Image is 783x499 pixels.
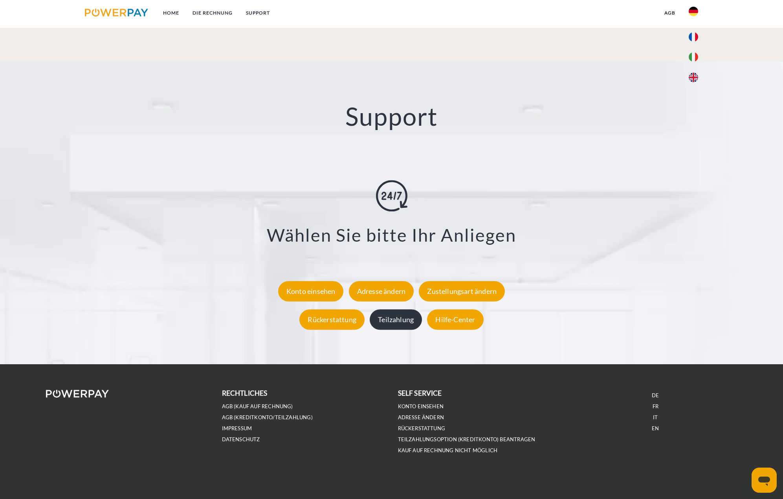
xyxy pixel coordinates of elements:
a: Rückerstattung [398,425,446,432]
a: DATENSCHUTZ [222,436,260,443]
a: Zustellungsart ändern [417,287,507,296]
b: rechtliches [222,389,268,397]
a: IT [653,414,658,421]
h3: Wählen Sie bitte Ihr Anliegen [49,224,734,246]
div: Zustellungsart ändern [419,281,505,302]
h2: Support [39,101,744,132]
a: Konto einsehen [398,403,444,410]
img: en [689,73,698,82]
div: Konto einsehen [278,281,344,302]
a: FR [653,403,658,410]
img: de [689,7,698,16]
a: EN [652,425,659,432]
a: Teilzahlungsoption (KREDITKONTO) beantragen [398,436,535,443]
a: Teilzahlung [368,316,424,324]
a: Konto einsehen [276,287,346,296]
div: Hilfe-Center [427,310,483,330]
img: online-shopping.svg [376,180,407,212]
div: Teilzahlung [370,310,422,330]
a: Adresse ändern [398,414,444,421]
a: agb [658,6,682,20]
a: Adresse ändern [347,287,416,296]
a: Kauf auf Rechnung nicht möglich [398,447,498,454]
a: Home [156,6,186,20]
a: DIE RECHNUNG [186,6,239,20]
img: logo-powerpay.svg [85,9,148,17]
a: DE [652,392,659,399]
div: Rückerstattung [299,310,365,330]
img: logo-powerpay-white.svg [46,390,109,398]
a: AGB (Kauf auf Rechnung) [222,403,293,410]
a: SUPPORT [239,6,277,20]
img: fr [689,32,698,42]
a: IMPRESSUM [222,425,252,432]
iframe: Schaltfläche zum Öffnen des Messaging-Fensters [752,468,777,493]
b: self service [398,389,442,397]
a: Hilfe-Center [425,316,485,324]
img: it [689,52,698,62]
div: Adresse ändern [349,281,414,302]
a: AGB (Kreditkonto/Teilzahlung) [222,414,313,421]
a: Rückerstattung [297,316,367,324]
